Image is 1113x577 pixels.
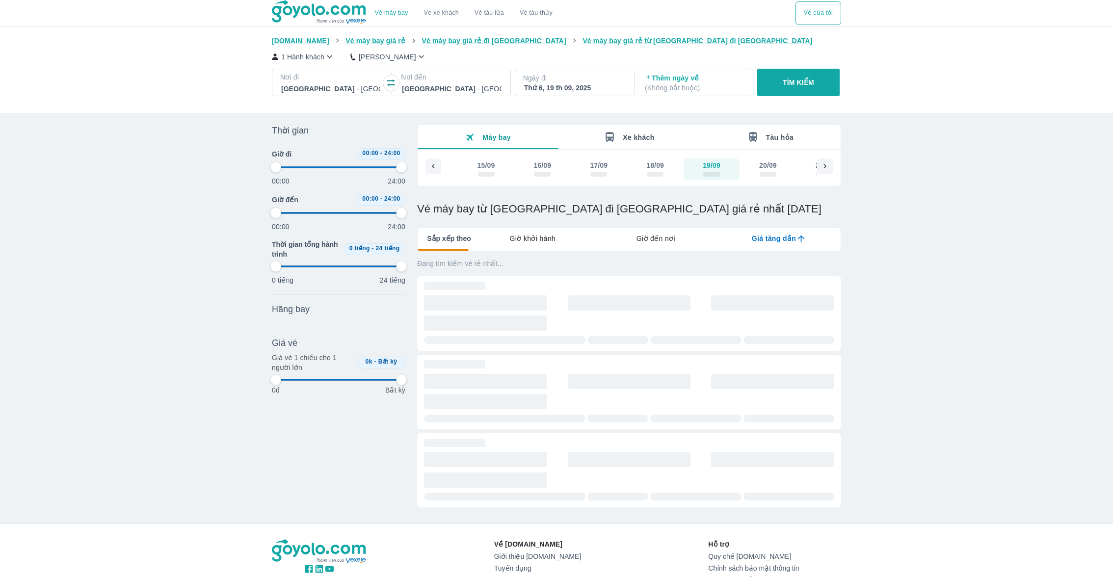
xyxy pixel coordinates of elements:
span: Giờ khởi hành [510,234,556,243]
a: Vé tàu lửa [467,1,512,25]
p: TÌM KIẾM [783,78,814,87]
a: Quy chế [DOMAIN_NAME] [708,552,841,560]
p: Thêm ngày về [645,73,744,93]
span: 24:00 [384,150,400,157]
div: 18/09 [646,160,664,170]
a: Vé máy bay [375,9,408,17]
p: 0 tiếng [272,275,293,285]
span: Giờ đi [272,149,291,159]
p: ( Không bắt buộc ) [645,83,744,93]
div: choose transportation mode [367,1,560,25]
span: [DOMAIN_NAME] [272,37,329,45]
span: Vé máy bay giá rẻ đi [GEOGRAPHIC_DATA] [422,37,566,45]
a: Giới thiệu [DOMAIN_NAME] [494,552,581,560]
p: Đang tìm kiếm vé rẻ nhất... [417,259,841,268]
div: 17/09 [590,160,608,170]
span: 00:00 [362,195,378,202]
a: Tuyển dụng [494,564,581,572]
h1: Vé máy bay từ [GEOGRAPHIC_DATA] đi [GEOGRAPHIC_DATA] giá rẻ nhất [DATE] [417,202,841,216]
span: Vé máy bay giá rẻ từ [GEOGRAPHIC_DATA] đi [GEOGRAPHIC_DATA] [583,37,812,45]
span: Giá tăng dần [752,234,796,243]
span: Sắp xếp theo [427,234,471,243]
span: 0k [366,358,372,365]
div: Thứ 6, 19 th 09, 2025 [524,83,623,93]
span: Máy bay [482,133,511,141]
button: TÌM KIẾM [757,69,839,96]
span: Giờ đến [272,195,298,205]
span: 0 tiếng [349,245,370,252]
nav: breadcrumb [272,36,841,46]
span: Giờ đến nơi [636,234,675,243]
span: - [374,358,376,365]
button: 1 Hành khách [272,52,335,62]
span: Giá vé [272,337,297,349]
span: 24 tiếng [376,245,400,252]
p: Bất kỳ [385,385,405,395]
p: 0đ [272,385,280,395]
span: - [380,150,382,157]
span: Hãng bay [272,303,310,315]
div: lab API tabs example [471,228,841,249]
span: Thời gian tổng hành trình [272,239,340,259]
p: 00:00 [272,176,290,186]
div: 21/09 [816,160,833,170]
p: Hỗ trợ [708,539,841,549]
p: 00:00 [272,222,290,232]
p: [PERSON_NAME] [359,52,416,62]
span: Vé máy bay giá rẻ [345,37,405,45]
span: - [371,245,373,252]
span: Tàu hỏa [766,133,794,141]
a: Vé xe khách [424,9,459,17]
span: 24:00 [384,195,400,202]
img: logo [272,539,367,564]
p: 24:00 [388,176,405,186]
span: Xe khách [623,133,654,141]
div: 15/09 [477,160,495,170]
div: 19/09 [703,160,720,170]
span: - [380,195,382,202]
p: 24 tiếng [380,275,405,285]
div: choose transportation mode [795,1,841,25]
p: 24:00 [388,222,405,232]
p: Về [DOMAIN_NAME] [494,539,581,549]
span: 00:00 [362,150,378,157]
p: Giá vé 1 chiều cho 1 người lớn [272,353,353,372]
span: Thời gian [272,125,309,136]
p: Nơi đến [401,72,502,82]
div: 16/09 [534,160,552,170]
button: [PERSON_NAME] [350,52,426,62]
p: Ngày đi [523,73,624,83]
div: 20/09 [759,160,777,170]
button: Vé tàu thủy [512,1,560,25]
a: Chính sách bảo mật thông tin [708,564,841,572]
p: Nơi đi [280,72,381,82]
button: Vé của tôi [795,1,841,25]
p: 1 Hành khách [281,52,324,62]
span: Bất kỳ [378,358,397,365]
